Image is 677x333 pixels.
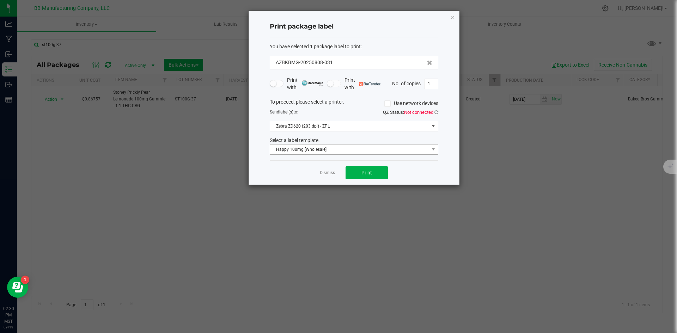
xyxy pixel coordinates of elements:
[279,110,293,115] span: label(s)
[361,170,372,175] span: Print
[264,137,444,144] div: Select a label template.
[270,144,429,154] span: Happy 100mg [Wholesale]
[21,276,29,284] iframe: Resource center unread badge
[344,76,381,91] span: Print with
[7,277,28,298] iframe: Resource center
[320,170,335,176] a: Dismiss
[264,98,444,109] div: To proceed, please select a printer.
[392,80,421,86] span: No. of copies
[276,59,333,66] span: AZBKBMG-20250808-031
[270,43,438,50] div: :
[383,110,438,115] span: QZ Status:
[270,22,438,31] h4: Print package label
[302,80,323,86] img: mark_magic_cybra.png
[359,82,381,86] img: bartender.png
[404,110,433,115] span: Not connected
[346,166,388,179] button: Print
[270,110,298,115] span: Send to:
[270,121,429,131] span: Zebra ZD620 (203 dpi) - ZPL
[384,100,438,107] label: Use network devices
[270,44,361,49] span: You have selected 1 package label to print
[287,76,323,91] span: Print with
